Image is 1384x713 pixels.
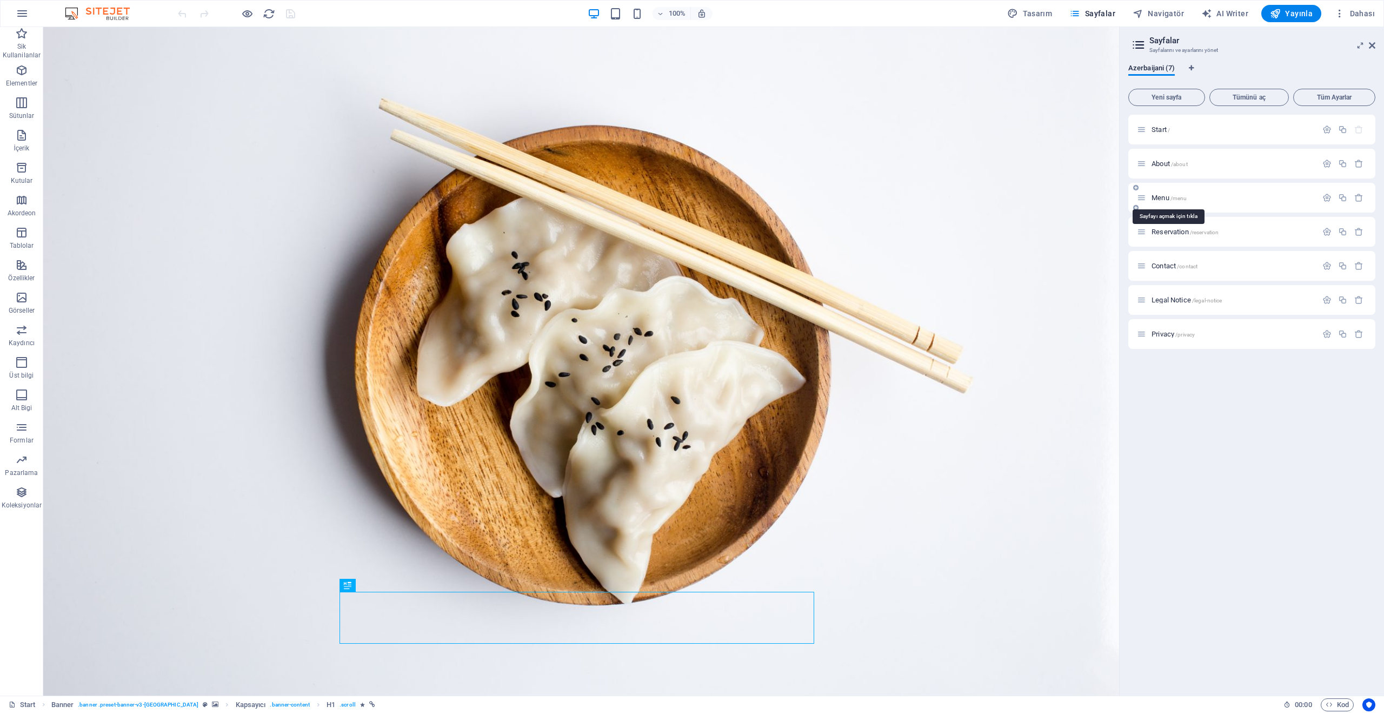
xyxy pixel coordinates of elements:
span: . scroll [340,698,356,711]
button: Navigatör [1128,5,1188,22]
span: /reservation [1190,229,1219,235]
h2: Sayfalar [1149,36,1375,45]
p: Alt Bigi [11,404,32,412]
div: Çoğalt [1338,193,1347,202]
div: Sil [1354,329,1363,339]
span: Seçmek için tıkla. Düzenlemek için çift tıkla [236,698,266,711]
span: Sayfayı açmak için tıkla [1152,330,1195,338]
div: Sil [1354,193,1363,202]
button: Tüm Ayarlar [1293,89,1375,106]
span: / [1168,127,1170,133]
span: Tümünü aç [1214,94,1285,101]
nav: breadcrumb [51,698,375,711]
p: İçerik [14,144,29,153]
div: Sil [1354,159,1363,168]
span: Kod [1326,698,1349,711]
button: Ön izleme modundan çıkıp düzenlemeye devam etmek için buraya tıklayın [241,7,254,20]
div: Çoğalt [1338,159,1347,168]
div: Ayarlar [1322,329,1332,339]
div: Ayarlar [1322,227,1332,236]
span: Sayfayı açmak için tıkla [1152,160,1188,168]
span: . banner .preset-banner-v3-[GEOGRAPHIC_DATA] [78,698,198,711]
div: Başlangıç sayfası silinemez [1354,125,1363,134]
div: Çoğalt [1338,261,1347,270]
span: AI Writer [1201,8,1248,19]
i: Bu element, özelleştirilebilir bir ön ayar [203,702,208,708]
i: Bu element bağlantılı [369,702,375,708]
div: Ayarlar [1322,193,1332,202]
p: Tablolar [10,241,34,250]
p: Akordeon [8,209,36,217]
span: Navigatör [1133,8,1184,19]
p: Özellikler [8,274,35,282]
div: Legal Notice/legal-notice [1148,296,1317,303]
span: Dahası [1334,8,1375,19]
i: Bu element, arka plan içeriyor [212,702,218,708]
p: Görseller [9,306,35,315]
div: Tasarım (Ctrl+Alt+Y) [1003,5,1056,22]
div: Ayarlar [1322,261,1332,270]
div: Çoğalt [1338,125,1347,134]
button: 100% [653,7,691,20]
p: Kaydırıcı [9,339,35,347]
span: /contact [1177,263,1197,269]
div: Start/ [1148,126,1317,133]
a: Seçimi iptal etmek için tıkla. Sayfaları açmak için çift tıkla [9,698,36,711]
p: Sütunlar [9,111,35,120]
div: About/about [1148,160,1317,167]
button: Tasarım [1003,5,1056,22]
span: /privacy [1175,332,1195,338]
span: Menu [1152,194,1187,202]
div: Ayarlar [1322,159,1332,168]
div: Çoğalt [1338,295,1347,305]
div: Ayarlar [1322,125,1332,134]
i: Element bir animasyon içeriyor [360,702,365,708]
span: Sayfayı açmak için tıkla [1152,228,1219,236]
button: Yeni sayfa [1128,89,1205,106]
span: Seçmek için tıkla. Düzenlemek için çift tıkla [51,698,74,711]
span: Sayfayı açmak için tıkla [1152,262,1197,270]
div: Sil [1354,227,1363,236]
span: Sayfalar [1069,8,1115,19]
span: Sayfayı açmak için tıkla [1152,126,1170,134]
div: Çoğalt [1338,227,1347,236]
span: Azerbaijani (7) [1128,62,1175,77]
div: Çoğalt [1338,329,1347,339]
span: : [1302,701,1304,709]
i: Sayfayı yeniden yükleyin [263,8,275,20]
button: AI Writer [1197,5,1253,22]
i: Yeniden boyutlandırmada yakınlaştırma düzeyini seçilen cihaza uyacak şekilde otomatik olarak ayarla. [697,9,707,18]
div: Reservation/reservation [1148,228,1317,235]
p: Kutular [11,176,33,185]
button: Yayınla [1261,5,1321,22]
div: Contact/contact [1148,262,1317,269]
button: reload [262,7,275,20]
button: Kod [1321,698,1354,711]
span: /menu [1170,195,1187,201]
span: Tasarım [1007,8,1052,19]
p: Elementler [6,79,37,88]
h3: Sayfalarını ve ayarlarını yönet [1149,45,1354,55]
h6: 100% [669,7,686,20]
p: Üst bilgi [9,371,34,380]
div: Menu/menu [1148,194,1317,201]
button: Tümünü aç [1209,89,1289,106]
h6: Oturum süresi [1283,698,1312,711]
div: Privacy/privacy [1148,331,1317,338]
p: Pazarlama [5,468,38,477]
p: Koleksiyonlar [2,501,42,510]
button: Sayfalar [1065,5,1120,22]
span: Yayınla [1270,8,1313,19]
span: Tüm Ayarlar [1298,94,1370,101]
span: /legal-notice [1192,298,1222,303]
span: Sayfayı açmak için tıkla [1152,296,1222,304]
p: Formlar [10,436,34,445]
div: Ayarlar [1322,295,1332,305]
img: Editor Logo [62,7,143,20]
button: Usercentrics [1362,698,1375,711]
button: Dahası [1330,5,1379,22]
div: Sil [1354,261,1363,270]
div: Dil Sekmeleri [1128,64,1375,84]
span: 00 00 [1295,698,1312,711]
span: Seçmek için tıkla. Düzenlemek için çift tıkla [327,698,335,711]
